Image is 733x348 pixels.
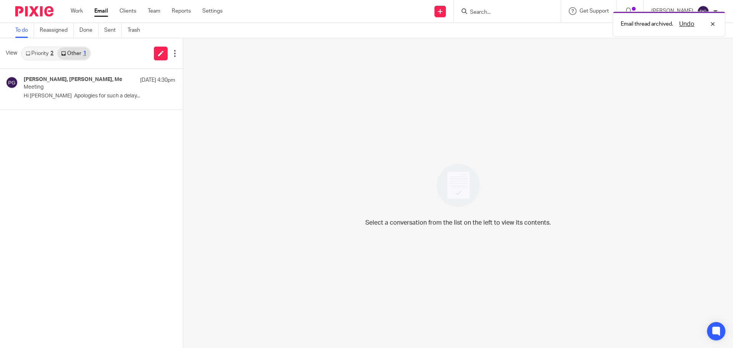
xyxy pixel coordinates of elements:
a: Sent [104,23,122,38]
p: [DATE] 4:30pm [140,76,175,84]
a: To do [15,23,34,38]
a: Settings [202,7,223,15]
p: Hi [PERSON_NAME] Apologies for such a delay... [24,93,175,99]
p: Email thread archived. [621,20,673,28]
button: Undo [677,19,697,29]
img: svg%3E [6,76,18,89]
a: Priority2 [22,47,57,60]
a: Email [94,7,108,15]
a: Done [79,23,98,38]
span: View [6,49,17,57]
img: image [432,159,485,212]
a: Reassigned [40,23,74,38]
h4: [PERSON_NAME], [PERSON_NAME], Me [24,76,122,83]
p: Meeting [24,84,145,91]
a: Reports [172,7,191,15]
a: Clients [119,7,136,15]
a: Team [148,7,160,15]
div: 1 [83,51,86,56]
img: Pixie [15,6,53,16]
div: 2 [50,51,53,56]
a: Trash [128,23,146,38]
a: Other1 [57,47,90,60]
img: svg%3E [697,5,709,18]
p: Select a conversation from the list on the left to view its contents. [365,218,551,227]
a: Work [71,7,83,15]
